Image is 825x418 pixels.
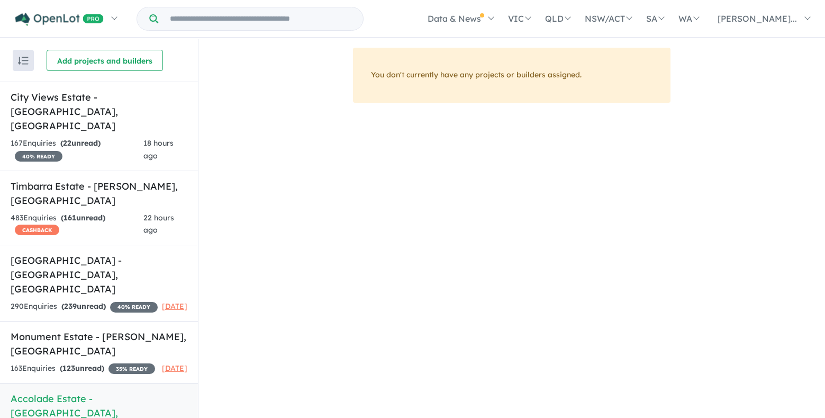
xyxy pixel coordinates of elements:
span: 239 [64,301,77,311]
strong: ( unread) [60,138,101,148]
strong: ( unread) [61,213,105,223]
h5: Monument Estate - [PERSON_NAME] , [GEOGRAPHIC_DATA] [11,330,187,358]
span: [DATE] [162,301,187,311]
span: [DATE] [162,363,187,373]
span: 22 [63,138,71,148]
div: 167 Enquir ies [11,137,143,163]
strong: ( unread) [60,363,104,373]
div: 163 Enquir ies [11,362,155,375]
h5: Timbarra Estate - [PERSON_NAME] , [GEOGRAPHIC_DATA] [11,179,187,208]
span: 40 % READY [15,151,62,162]
strong: ( unread) [61,301,106,311]
span: [PERSON_NAME]... [718,13,797,24]
img: Openlot PRO Logo White [15,13,104,26]
span: 22 hours ago [143,213,174,235]
span: 40 % READY [110,302,158,313]
span: CASHBACK [15,225,59,235]
img: sort.svg [18,57,29,65]
div: You don't currently have any projects or builders assigned. [353,48,670,103]
button: Add projects and builders [47,50,163,71]
span: 161 [64,213,76,223]
span: 123 [62,363,75,373]
h5: [GEOGRAPHIC_DATA] - [GEOGRAPHIC_DATA] , [GEOGRAPHIC_DATA] [11,253,187,296]
span: 35 % READY [108,363,155,374]
div: 483 Enquir ies [11,212,143,237]
span: 18 hours ago [143,138,174,161]
div: 290 Enquir ies [11,300,158,313]
h5: City Views Estate - [GEOGRAPHIC_DATA] , [GEOGRAPHIC_DATA] [11,90,187,133]
input: Try estate name, suburb, builder or developer [160,7,361,30]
